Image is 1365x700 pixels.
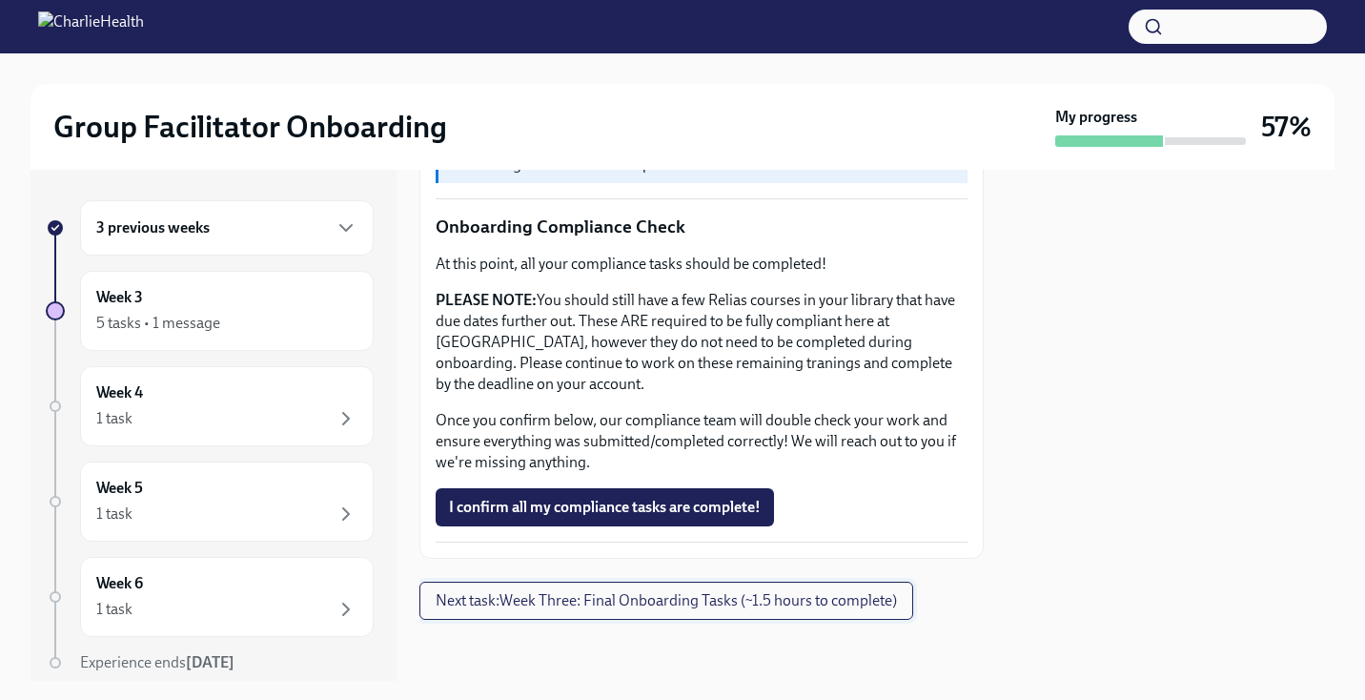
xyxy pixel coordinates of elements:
h6: Week 3 [96,287,143,308]
p: At this point, all your compliance tasks should be completed! [436,254,968,275]
h3: 57% [1261,110,1312,144]
a: Week 61 task [46,557,374,637]
strong: PLEASE NOTE: [436,291,537,309]
p: You should still have a few Relias courses in your library that have due dates further out. These... [436,290,968,395]
strong: [DATE] [186,653,234,671]
h6: Week 6 [96,573,143,594]
span: Next task : Week Three: Final Onboarding Tasks (~1.5 hours to complete) [436,591,897,610]
div: 1 task [96,504,132,525]
h2: Group Facilitator Onboarding [53,108,447,146]
a: Week 51 task [46,462,374,542]
button: I confirm all my compliance tasks are complete! [436,488,774,526]
a: Week 35 tasks • 1 message [46,271,374,351]
button: Next task:Week Three: Final Onboarding Tasks (~1.5 hours to complete) [419,582,913,620]
strong: My progress [1055,107,1137,128]
h6: Week 4 [96,382,143,403]
p: Once you confirm below, our compliance team will double check your work and ensure everything was... [436,410,968,473]
span: I confirm all my compliance tasks are complete! [449,498,761,517]
p: Onboarding Compliance Check [436,215,968,239]
h6: Week 5 [96,478,143,499]
div: 5 tasks • 1 message [96,313,220,334]
img: CharlieHealth [38,11,144,42]
div: 1 task [96,408,132,429]
div: 3 previous weeks [80,200,374,256]
a: Week 41 task [46,366,374,446]
span: Experience ends [80,653,234,671]
h6: 3 previous weeks [96,217,210,238]
div: 1 task [96,599,132,620]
